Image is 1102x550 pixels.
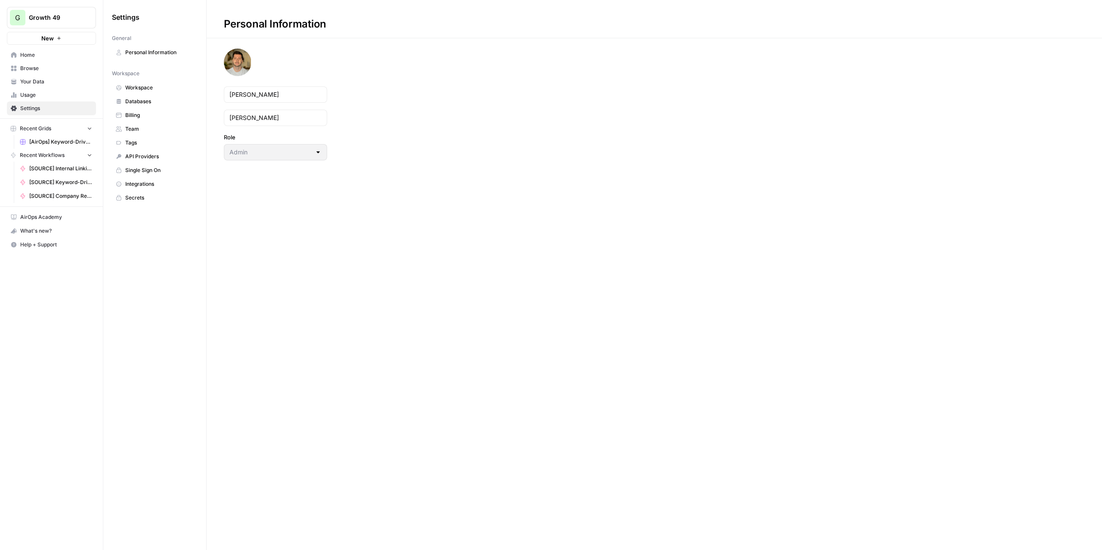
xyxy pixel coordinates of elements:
label: Role [224,133,327,141]
div: Personal Information [207,17,344,31]
button: Recent Grids [7,122,96,135]
span: Databases [125,98,194,105]
span: Your Data [20,78,92,86]
button: Recent Workflows [7,149,96,162]
span: Browse [20,65,92,72]
span: G [15,12,20,23]
a: Your Data [7,75,96,89]
span: Settings [112,12,139,22]
a: Personal Information [112,46,198,59]
a: Tags [112,136,198,150]
div: What's new? [7,224,96,237]
span: Secrets [125,194,194,202]
span: Growth 49 [29,13,81,22]
a: [SOURCE] Company Research [16,189,96,203]
a: [SOURCE] Internal Linking [16,162,96,175]
span: Recent Workflows [20,151,65,159]
span: Integrations [125,180,194,188]
a: AirOps Academy [7,210,96,224]
a: Databases [112,95,198,108]
a: Browse [7,61,96,75]
span: API Providers [125,153,194,160]
button: Workspace: Growth 49 [7,7,96,28]
a: [AirOps] Keyword-Driven Article + Source: Content Brief Grid [16,135,96,149]
span: [AirOps] Keyword-Driven Article + Source: Content Brief Grid [29,138,92,146]
span: [SOURCE] Internal Linking [29,165,92,172]
span: General [112,34,131,42]
a: Workspace [112,81,198,95]
a: API Providers [112,150,198,163]
button: New [7,32,96,45]
a: Secrets [112,191,198,205]
span: [SOURCE] Company Research [29,192,92,200]
span: Recent Grids [20,125,51,132]
span: Billing [125,111,194,119]
span: Help + Support [20,241,92,249]
span: Home [20,51,92,59]
span: Tags [125,139,194,147]
a: Usage [7,88,96,102]
button: What's new? [7,224,96,238]
a: [SOURCE] Keyword-Driven Article: 1st Draft Writing [16,175,96,189]
span: Workspace [112,70,139,77]
a: Single Sign On [112,163,198,177]
span: Single Sign On [125,166,194,174]
a: Billing [112,108,198,122]
a: Integrations [112,177,198,191]
img: avatar [224,49,251,76]
span: Workspace [125,84,194,92]
a: Team [112,122,198,136]
span: New [41,34,54,43]
span: Team [125,125,194,133]
a: Home [7,48,96,62]
span: Usage [20,91,92,99]
a: Settings [7,101,96,115]
span: [SOURCE] Keyword-Driven Article: 1st Draft Writing [29,178,92,186]
span: Settings [20,104,92,112]
span: Personal Information [125,49,194,56]
button: Help + Support [7,238,96,252]
span: AirOps Academy [20,213,92,221]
